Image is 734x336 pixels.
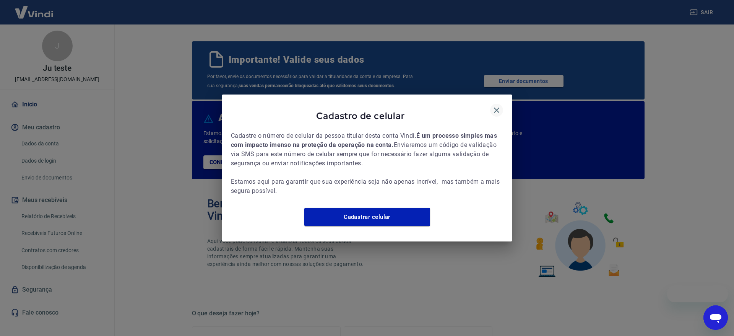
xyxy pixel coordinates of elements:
span: Cadastro de celular [231,110,490,122]
iframe: Mensagem da empresa [667,285,728,302]
a: Cadastrar celular [304,208,430,226]
span: Cadastre o número de celular da pessoa titular desta conta Vindi. Enviaremos um código de validaç... [231,131,503,196]
b: É um processo simples mas com impacto imenso na proteção da operação na conta. [231,132,499,148]
iframe: Botão para abrir a janela de mensagens [703,305,728,330]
